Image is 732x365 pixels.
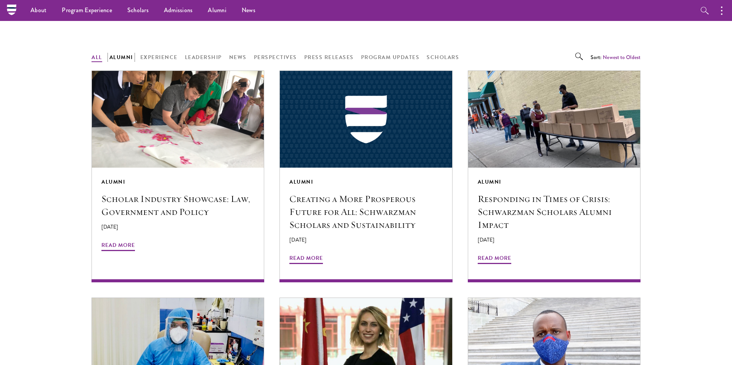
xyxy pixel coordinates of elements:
button: Press Releases [304,53,354,62]
a: Alumni Responding in Times of Crisis: Schwarzman Scholars Alumni Impact [DATE] Read More [468,71,640,282]
div: Alumni [101,177,254,187]
span: Read More [289,253,323,265]
a: Alumni Scholar Industry Showcase: Law, Government and Policy [DATE] Read More [92,71,264,282]
button: Program Updates [361,53,420,62]
h5: Scholar Industry Showcase: Law, Government and Policy [101,192,254,218]
a: Alumni Creating a More Prosperous Future for All: Schwarzman Scholars and Sustainability [DATE] R... [280,71,452,282]
span: Read More [101,240,135,252]
button: Perspectives [254,53,297,62]
p: [DATE] [101,223,254,231]
button: Newest to Oldest [603,53,640,61]
h5: Creating a More Prosperous Future for All: Schwarzman Scholars and Sustainability [289,192,442,231]
button: Leadership [185,53,222,62]
button: Scholars [427,53,459,62]
button: News [229,53,247,62]
div: Alumni [478,177,631,187]
p: [DATE] [478,236,631,244]
span: Read More [478,253,511,265]
span: Sort: [591,53,602,61]
p: [DATE] [289,236,442,244]
div: Alumni [289,177,442,187]
h5: Responding in Times of Crisis: Schwarzman Scholars Alumni Impact [478,192,631,231]
button: All [91,53,102,62]
button: Alumni [109,53,133,62]
button: Experience [140,53,178,62]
